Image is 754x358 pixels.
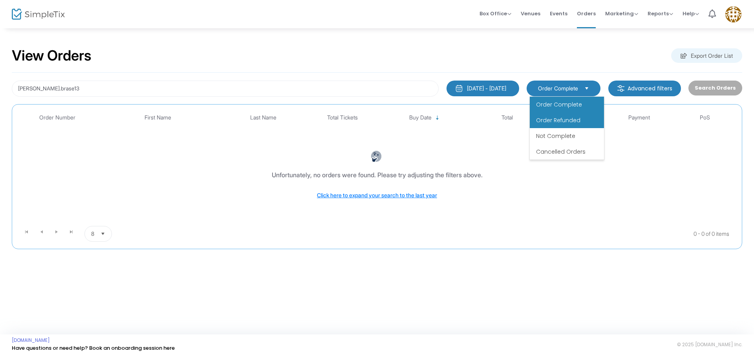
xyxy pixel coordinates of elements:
m-button: Advanced filters [608,81,681,96]
span: Buy Date [409,114,432,121]
span: Help [683,10,699,17]
span: Cancelled Orders [536,148,586,156]
input: Search by name, email, phone, order number, ip address, or last 4 digits of card [12,81,439,97]
span: Click here to expand your search to the last year [317,192,437,198]
span: Order Complete [536,101,582,108]
button: Select [97,226,108,241]
div: Data table [16,108,738,223]
a: [DOMAIN_NAME] [12,337,50,343]
span: First Name [145,114,171,121]
h2: View Orders [12,47,92,64]
span: Order Number [39,114,75,121]
button: Select [581,84,592,93]
span: Orders [577,4,596,24]
span: Order Refunded [536,116,580,124]
span: Reports [648,10,673,17]
span: Marketing [605,10,638,17]
th: Total Tickets [309,108,375,127]
a: Have questions or need help? Book an onboarding session here [12,344,175,352]
span: © 2025 [DOMAIN_NAME] Inc. [677,341,742,348]
div: Unfortunately, no orders were found. Please try adjusting the filters above. [272,170,483,180]
span: Events [550,4,567,24]
th: Total [474,108,540,127]
span: Not Complete [536,132,575,140]
span: Venues [521,4,540,24]
kendo-pager-info: 0 - 0 of 0 items [190,226,729,242]
span: Sortable [434,115,441,121]
span: PoS [700,114,710,121]
span: 8 [91,230,94,238]
img: monthly [455,84,463,92]
span: Payment [628,114,650,121]
img: filter [617,84,625,92]
img: face-thinking.png [370,151,382,162]
div: [DATE] - [DATE] [467,84,506,92]
span: Order Complete [538,84,578,92]
span: Box Office [479,10,511,17]
span: Last Name [250,114,276,121]
button: [DATE] - [DATE] [447,81,519,96]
